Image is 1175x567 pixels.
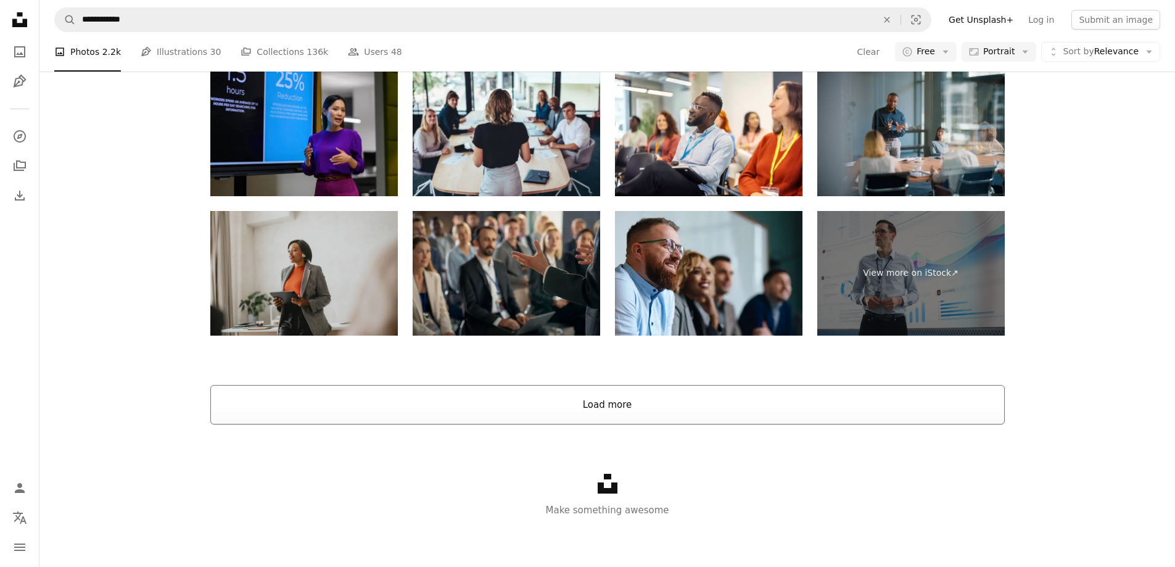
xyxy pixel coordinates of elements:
[413,71,600,196] img: Businesswoman addressing a meeting in office
[210,211,398,336] img: Confident Businesswoman Leading Meeting in Modern Office
[241,32,328,72] a: Collections 136k
[141,32,221,72] a: Illustrations 30
[307,45,328,59] span: 136k
[1041,42,1160,62] button: Sort byRelevance
[348,32,402,72] a: Users 48
[7,69,32,94] a: Illustrations
[54,7,931,32] form: Find visuals sitewide
[817,71,1005,196] img: Businessman, meeting and discussion with office, boardroom and collaboration or workshop. Leader,...
[615,211,802,336] img: Businesspeople Listening To A Presentation In Their Office
[917,46,935,58] span: Free
[983,46,1015,58] span: Portrait
[413,211,600,336] img: Back View Of Environment Specialist Gesturing And Presenting To Audience of Diverse Business Lead...
[39,503,1175,518] p: Make something awesome
[901,8,931,31] button: Visual search
[7,535,32,560] button: Menu
[1071,10,1160,30] button: Submit an image
[962,42,1036,62] button: Portrait
[873,8,901,31] button: Clear
[210,385,1005,424] button: Load more
[7,124,32,149] a: Explore
[817,211,1005,336] a: View more on iStock↗
[391,45,402,59] span: 48
[1063,46,1094,56] span: Sort by
[55,8,76,31] button: Search Unsplash
[1021,10,1062,30] a: Log in
[210,71,398,196] img: Businesswoman giving presentation
[7,505,32,530] button: Language
[7,39,32,64] a: Photos
[615,71,802,196] img: Multiracial business professionals attending seminar at convention center
[7,154,32,178] a: Collections
[7,183,32,208] a: Download History
[857,42,881,62] button: Clear
[941,10,1021,30] a: Get Unsplash+
[1063,46,1139,58] span: Relevance
[7,476,32,500] a: Log in / Sign up
[7,7,32,35] a: Home — Unsplash
[210,45,221,59] span: 30
[895,42,957,62] button: Free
